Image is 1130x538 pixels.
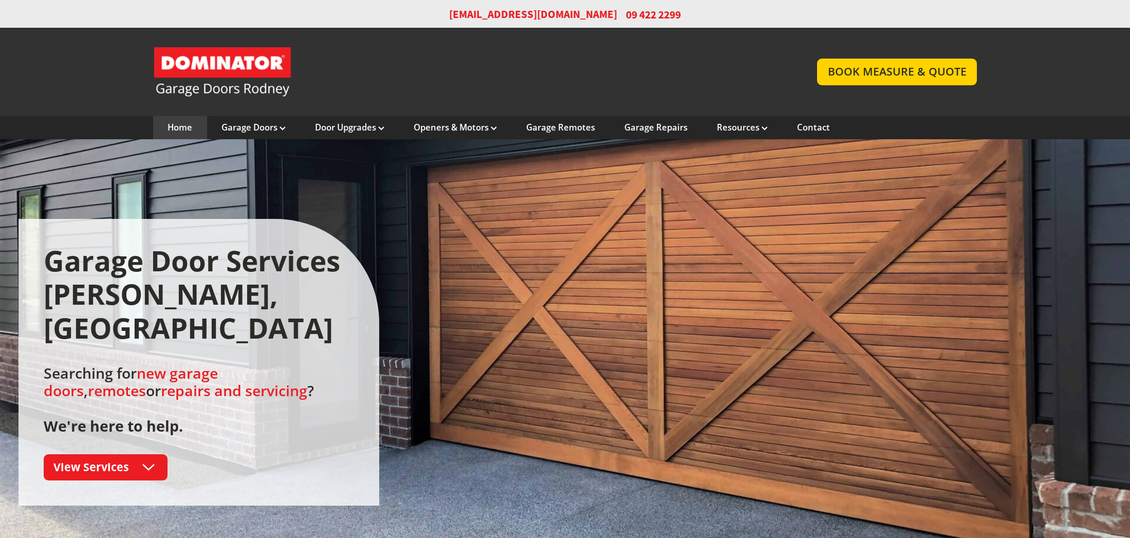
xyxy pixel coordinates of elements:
[168,122,192,133] a: Home
[44,363,218,400] a: new garage doors
[221,122,286,133] a: Garage Doors
[44,416,183,436] strong: We're here to help.
[449,7,617,22] a: [EMAIL_ADDRESS][DOMAIN_NAME]
[414,122,497,133] a: Openers & Motors
[624,122,688,133] a: Garage Repairs
[44,364,354,435] h2: Searching for , or ?
[626,7,681,22] span: 09 422 2299
[797,122,830,133] a: Contact
[315,122,384,133] a: Door Upgrades
[44,454,168,480] a: View Services
[526,122,595,133] a: Garage Remotes
[817,59,977,85] a: BOOK MEASURE & QUOTE
[44,244,354,345] h1: Garage Door Services [PERSON_NAME], [GEOGRAPHIC_DATA]
[161,381,307,400] a: repairs and servicing
[717,122,768,133] a: Resources
[88,381,146,400] a: remotes
[53,459,129,474] span: View Services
